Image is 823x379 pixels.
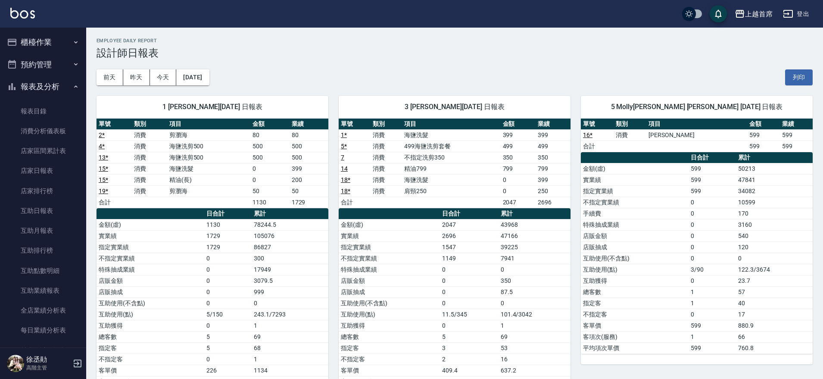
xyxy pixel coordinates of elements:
[731,5,776,23] button: 上越首席
[646,119,747,130] th: 項目
[440,365,498,376] td: 409.4
[167,163,251,174] td: 海鹽洗髮
[736,309,813,320] td: 17
[689,219,736,230] td: 0
[581,163,689,174] td: 金額(虛)
[689,241,736,253] td: 0
[581,298,689,309] td: 指定客
[3,221,83,241] a: 互助月報表
[3,75,83,98] button: 報表及分析
[689,185,736,197] td: 599
[536,119,570,130] th: 業績
[3,320,83,340] a: 每日業績分析表
[402,163,500,174] td: 精油799
[250,129,289,141] td: 80
[339,275,440,286] td: 店販金額
[204,331,252,342] td: 5
[252,365,328,376] td: 1134
[339,241,440,253] td: 指定實業績
[501,197,536,208] td: 2047
[501,141,536,152] td: 499
[97,119,132,130] th: 單號
[440,298,498,309] td: 0
[97,241,204,253] td: 指定實業績
[440,253,498,264] td: 1149
[3,201,83,221] a: 互助日報表
[581,174,689,185] td: 實業績
[536,141,570,152] td: 499
[745,9,773,19] div: 上越首席
[204,208,252,219] th: 日合計
[499,253,570,264] td: 7941
[499,219,570,230] td: 43968
[499,298,570,309] td: 0
[581,197,689,208] td: 不指定實業績
[536,185,570,197] td: 250
[252,241,328,253] td: 86827
[614,119,646,130] th: 類別
[132,141,167,152] td: 消費
[780,129,813,141] td: 599
[204,264,252,275] td: 0
[501,119,536,130] th: 金額
[250,185,289,197] td: 50
[132,152,167,163] td: 消費
[97,354,204,365] td: 不指定客
[290,174,328,185] td: 200
[3,281,83,301] a: 互助業績報表
[402,152,500,163] td: 不指定洗剪350
[290,185,328,197] td: 50
[736,331,813,342] td: 66
[581,309,689,320] td: 不指定客
[167,152,251,163] td: 海鹽洗剪500
[499,342,570,354] td: 53
[290,119,328,130] th: 業績
[339,298,440,309] td: 互助使用(不含點)
[499,320,570,331] td: 1
[26,364,70,372] p: 高階主管
[97,197,132,208] td: 合計
[252,253,328,264] td: 300
[10,8,35,19] img: Logo
[97,342,204,354] td: 指定客
[402,185,500,197] td: 肩頸250
[97,298,204,309] td: 互助使用(不含點)
[371,152,402,163] td: 消費
[97,219,204,230] td: 金額(虛)
[402,174,500,185] td: 海鹽洗髮
[3,301,83,320] a: 全店業績分析表
[204,275,252,286] td: 0
[250,119,289,130] th: 金額
[402,129,500,141] td: 海鹽洗髮
[501,185,536,197] td: 0
[501,152,536,163] td: 350
[252,230,328,241] td: 105076
[440,342,498,354] td: 3
[736,185,813,197] td: 34082
[689,298,736,309] td: 1
[26,355,70,364] h5: 徐丞勛
[339,253,440,264] td: 不指定實業績
[499,264,570,275] td: 0
[499,331,570,342] td: 69
[290,197,328,208] td: 1729
[97,331,204,342] td: 總客數
[349,103,560,111] span: 3 [PERSON_NAME][DATE] 日報表
[689,174,736,185] td: 599
[440,354,498,365] td: 2
[97,38,813,44] h2: Employee Daily Report
[501,174,536,185] td: 0
[736,230,813,241] td: 540
[339,219,440,230] td: 金額(虛)
[371,129,402,141] td: 消費
[204,286,252,298] td: 0
[689,152,736,163] th: 日合計
[150,69,177,85] button: 今天
[581,208,689,219] td: 手續費
[250,163,289,174] td: 0
[440,331,498,342] td: 5
[440,241,498,253] td: 1547
[689,208,736,219] td: 0
[341,165,348,172] a: 14
[3,101,83,121] a: 報表目錄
